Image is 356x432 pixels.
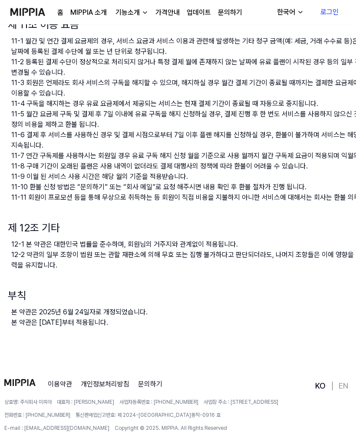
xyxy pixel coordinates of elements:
span: E-mail : [EMAIL_ADDRESS][DOMAIN_NAME] [4,424,109,432]
span: 사업자등록번호 : [PHONE_NUMBER] [119,398,198,406]
a: 홈 [57,7,63,18]
a: 문의하기 [218,7,242,18]
a: 가격안내 [155,7,180,18]
span: 사업장 주소 : [STREET_ADDRESS] [204,398,278,406]
span: 대표자 : [PERSON_NAME] [57,398,114,406]
a: 개인정보처리방침 [81,379,129,389]
span: 전화번호 : [PHONE_NUMBER] [4,411,70,419]
a: MIPPIA 소개 [70,7,107,18]
a: EN [339,381,348,391]
img: logo [4,379,36,386]
span: 상호명: 주식회사 미피아 [4,398,52,406]
a: KO [315,381,326,391]
span: 통신판매업신고번호: 제 2024-[GEOGRAPHIC_DATA]동작-0916 호 [76,411,221,419]
div: 한국어 [275,7,297,17]
button: 기능소개 [114,7,148,18]
button: 한국어 [270,3,309,21]
div: 기능소개 [114,7,142,18]
img: down [142,9,148,16]
span: Copyright © 2025. MIPPIA. All Rights Reserved [115,424,227,432]
a: 이용약관 [48,379,72,389]
a: 문의하기 [138,379,162,389]
a: 업데이트 [187,7,211,18]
